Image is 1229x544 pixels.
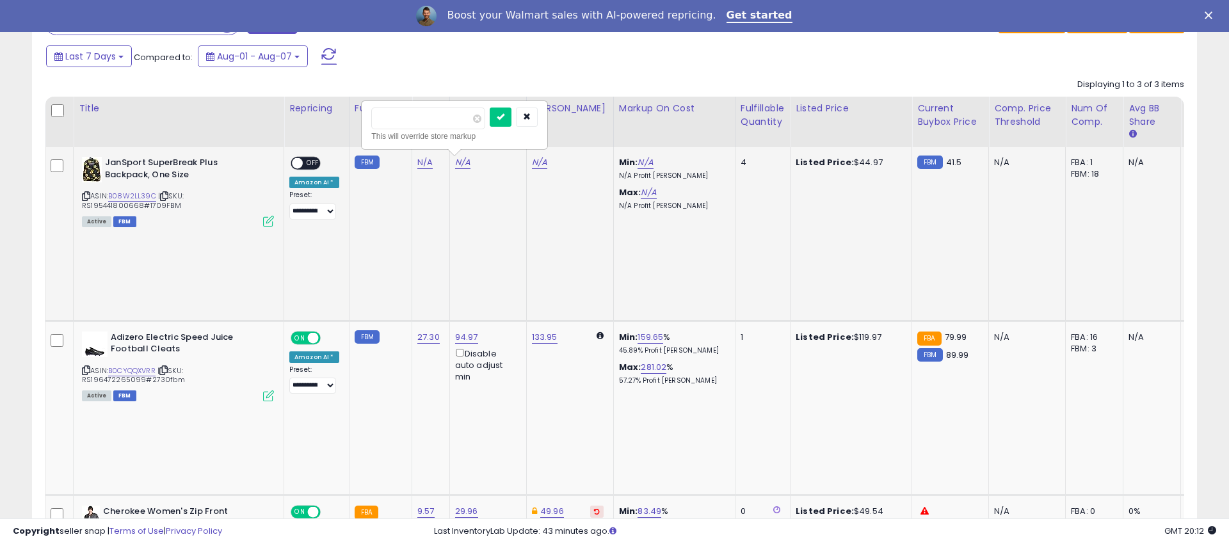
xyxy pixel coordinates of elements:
div: Close [1205,12,1217,19]
div: $49.54 [796,506,902,517]
img: Profile image for Adrian [416,6,437,26]
a: 29.96 [455,505,478,518]
div: Comp. Price Threshold [994,102,1060,129]
button: Last 7 Days [46,45,132,67]
a: Terms of Use [109,525,164,537]
span: 2025-08-15 20:12 GMT [1164,525,1216,537]
a: 27.30 [417,331,440,344]
small: FBM [355,330,380,344]
span: FBM [113,216,136,227]
small: FBA [917,332,941,346]
p: 45.89% Profit [PERSON_NAME] [619,346,725,355]
b: Listed Price: [796,331,854,343]
div: [PERSON_NAME] [532,102,608,115]
div: N/A [1129,332,1171,343]
div: Last InventoryLab Update: 43 minutes ago. [434,525,1216,538]
small: FBM [917,156,942,169]
a: 83.49 [638,505,661,518]
a: N/A [638,156,653,169]
div: Markup on Cost [619,102,730,115]
div: % [619,332,725,355]
span: OFF [319,332,339,343]
div: Num of Comp. [1071,102,1118,129]
div: FBM: 3 [1071,343,1113,355]
a: N/A [455,156,470,169]
strong: Copyright [13,525,60,537]
a: N/A [417,156,433,169]
div: Fulfillable Quantity [741,102,785,129]
small: FBA [355,506,378,520]
span: 79.99 [945,331,967,343]
div: FBA: 1 [1071,157,1113,168]
small: FBM [917,348,942,362]
div: This will override store markup [371,130,538,143]
span: All listings currently available for purchase on Amazon [82,390,111,401]
button: Aug-01 - Aug-07 [198,45,308,67]
div: % [619,506,725,529]
small: FBM [355,156,380,169]
b: Min: [619,156,638,168]
div: N/A [994,332,1056,343]
div: Title [79,102,278,115]
span: 41.5 [946,156,962,168]
div: N/A [994,506,1056,517]
a: Get started [727,9,792,23]
span: OFF [303,158,323,169]
span: Last 7 Days [65,50,116,63]
a: 9.57 [417,505,435,518]
span: ON [292,507,308,518]
b: JanSport SuperBreak Plus Backpack, One Size [105,157,261,184]
b: Listed Price: [796,505,854,517]
span: | SKU: RS196472265099#2730fbm [82,365,185,385]
small: Avg BB Share. [1129,129,1136,140]
span: | SKU: RS195441800668#1709FBM [82,191,184,210]
a: 133.95 [532,331,558,344]
div: FBA: 0 [1071,506,1113,517]
b: Max: [619,361,641,373]
a: 94.97 [455,331,478,344]
div: Repricing [289,102,344,115]
div: 4 [741,157,780,168]
span: Aug-01 - Aug-07 [217,50,292,63]
div: 1 [741,332,780,343]
a: 159.65 [638,331,663,344]
div: Disable auto adjust min [455,346,517,383]
a: B0CYQQXVRR [108,365,156,376]
b: Min: [619,331,638,343]
span: FBM [113,390,136,401]
a: N/A [532,156,547,169]
p: N/A Profit [PERSON_NAME] [619,172,725,180]
div: FBA: 16 [1071,332,1113,343]
a: N/A [641,186,656,199]
small: (0%) [1129,518,1146,528]
div: % [619,362,725,385]
a: B08W2LL39C [108,191,156,202]
span: ON [292,332,308,343]
div: Preset: [289,365,339,394]
i: Calculated using Dynamic Max Price. [597,332,604,340]
span: OFF [319,507,339,518]
p: 57.27% Profit [PERSON_NAME] [619,376,725,385]
div: N/A [1129,157,1171,168]
a: 281.02 [641,361,666,374]
span: 89.99 [946,349,969,361]
div: Preset: [289,191,339,220]
div: 0% [1129,506,1180,517]
b: Listed Price: [796,156,854,168]
div: Listed Price [796,102,906,115]
div: Current Buybox Price [917,102,983,129]
div: Fulfillment [355,102,406,115]
a: Privacy Policy [166,525,222,537]
img: 41ncjhKKebL._SL40_.jpg [82,157,102,182]
img: 31fhUS8+HbL._SL40_.jpg [82,332,108,357]
div: Displaying 1 to 3 of 3 items [1077,79,1184,91]
div: Amazon AI * [289,177,339,188]
div: $44.97 [796,157,902,168]
img: 413kwSq9W2L._SL40_.jpg [82,506,100,531]
span: Compared to: [134,51,193,63]
div: N/A [994,157,1056,168]
b: Max: [619,186,641,198]
div: ASIN: [82,332,274,400]
th: The percentage added to the cost of goods (COGS) that forms the calculator for Min & Max prices. [613,97,735,147]
div: seller snap | | [13,525,222,538]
